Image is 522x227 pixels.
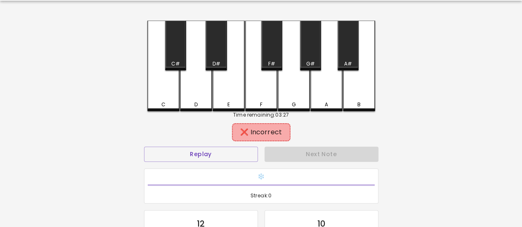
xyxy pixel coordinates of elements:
[260,101,262,108] div: F
[291,101,295,108] div: G
[236,127,286,137] div: ❌ Incorrect
[227,101,229,108] div: E
[148,172,375,181] h6: ❄️
[144,147,258,162] button: Replay
[194,101,197,108] div: D
[148,192,375,200] span: Streak: 0
[324,101,328,108] div: A
[147,111,375,119] div: Time remaining: 03:27
[357,101,360,108] div: B
[161,101,165,108] div: C
[344,60,352,68] div: A#
[171,60,180,68] div: C#
[268,60,275,68] div: F#
[212,60,220,68] div: D#
[306,60,315,68] div: G#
